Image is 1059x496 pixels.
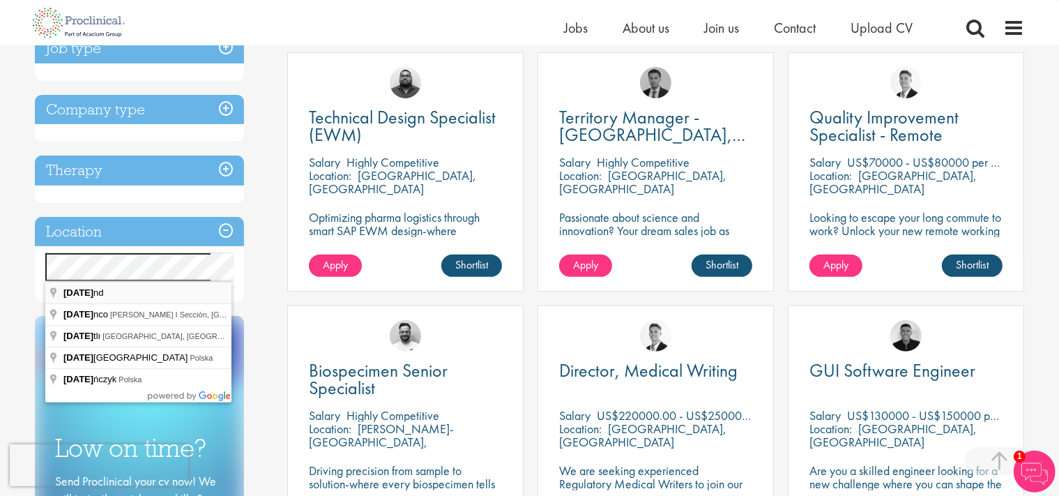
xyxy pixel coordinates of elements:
span: Polska [190,354,213,362]
span: Biospecimen Senior Specialist [309,359,448,400]
span: Location: [809,167,852,183]
p: US$220000.00 - US$250000.00 per annum + Highly Competitive Salary [597,407,957,423]
p: Highly Competitive [346,154,439,170]
span: [GEOGRAPHIC_DATA] [63,352,190,363]
span: Salary [809,154,841,170]
a: Technical Design Specialist (EWM) [309,109,502,144]
span: Location: [559,421,602,437]
span: [PERSON_NAME] I Sección, [GEOGRAPHIC_DATA], Dystrykt Federalny, [GEOGRAPHIC_DATA] [110,310,443,319]
span: Apply [323,257,348,272]
img: George Watson [890,67,922,98]
h3: Low on time? [56,435,223,462]
span: Location: [309,167,351,183]
h3: Location [35,217,244,247]
img: Ashley Bennett [390,67,421,98]
p: Highly Competitive [346,407,439,423]
a: Contact [775,19,816,37]
span: Salary [559,154,591,170]
a: Join us [705,19,740,37]
span: [DATE] [63,331,93,341]
span: Territory Manager - [GEOGRAPHIC_DATA], [GEOGRAPHIC_DATA] [559,105,745,164]
a: Apply [309,255,362,277]
span: nd [63,287,106,298]
span: Salary [809,407,841,423]
img: Christian Andersen [890,320,922,352]
p: [PERSON_NAME]-[GEOGRAPHIC_DATA], [GEOGRAPHIC_DATA] [309,421,454,463]
span: ńczyk [63,374,119,384]
span: Location: [809,421,852,437]
p: [GEOGRAPHIC_DATA], [GEOGRAPHIC_DATA] [809,167,977,197]
img: Chatbot [1014,451,1056,493]
span: Quality Improvement Specialist - Remote [809,105,959,146]
a: Apply [559,255,612,277]
a: Jobs [565,19,588,37]
p: Looking to escape your long commute to work? Unlock your new remote working position with this ex... [809,211,1003,264]
a: Upload CV [851,19,913,37]
h3: Company type [35,95,244,125]
p: [GEOGRAPHIC_DATA], [GEOGRAPHIC_DATA] [309,167,476,197]
a: Shortlist [441,255,502,277]
span: Location: [309,421,351,437]
span: [DATE] [63,352,93,363]
p: Optimizing pharma logistics through smart SAP EWM design-where precision meets performance in eve... [309,211,502,264]
span: Apply [573,257,598,272]
img: George Watson [640,320,671,352]
p: US$130000 - US$150000 per annum [847,407,1034,423]
span: [DATE] [63,309,93,320]
p: Highly Competitive [597,154,690,170]
span: [DATE] [63,287,93,298]
span: Director, Medical Writing [559,359,738,382]
p: [GEOGRAPHIC_DATA], [GEOGRAPHIC_DATA] [809,421,977,450]
span: nco [63,309,110,320]
img: Carl Gbolade [640,67,671,98]
p: [GEOGRAPHIC_DATA], [GEOGRAPHIC_DATA] [559,167,726,197]
a: Shortlist [692,255,752,277]
a: Apply [809,255,862,277]
span: Salary [309,407,340,423]
iframe: reCAPTCHA [10,444,188,486]
span: Technical Design Specialist (EWM) [309,105,496,146]
span: 1 [1014,451,1026,463]
span: Location: [559,167,602,183]
a: Quality Improvement Specialist - Remote [809,109,1003,144]
a: Biospecimen Senior Specialist [309,362,502,397]
span: [GEOGRAPHIC_DATA], [GEOGRAPHIC_DATA] [102,332,266,340]
a: GUI Software Engineer [809,362,1003,379]
h3: Therapy [35,156,244,186]
a: Director, Medical Writing [559,362,752,379]
a: Territory Manager - [GEOGRAPHIC_DATA], [GEOGRAPHIC_DATA] [559,109,752,144]
h3: Job type [35,33,244,63]
span: Apply [823,257,848,272]
p: Passionate about science and innovation? Your dream sales job as Territory Manager awaits! [559,211,752,250]
span: Salary [559,407,591,423]
a: Shortlist [942,255,1003,277]
p: [GEOGRAPHIC_DATA], [GEOGRAPHIC_DATA] [559,421,726,450]
a: About us [623,19,670,37]
span: [DATE] [63,374,93,384]
span: Polska [119,375,142,384]
span: GUI Software Engineer [809,359,975,382]
p: US$70000 - US$80000 per annum [847,154,1022,170]
span: tlı [63,331,102,341]
img: Emile De Beer [390,320,421,352]
span: Salary [309,154,340,170]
